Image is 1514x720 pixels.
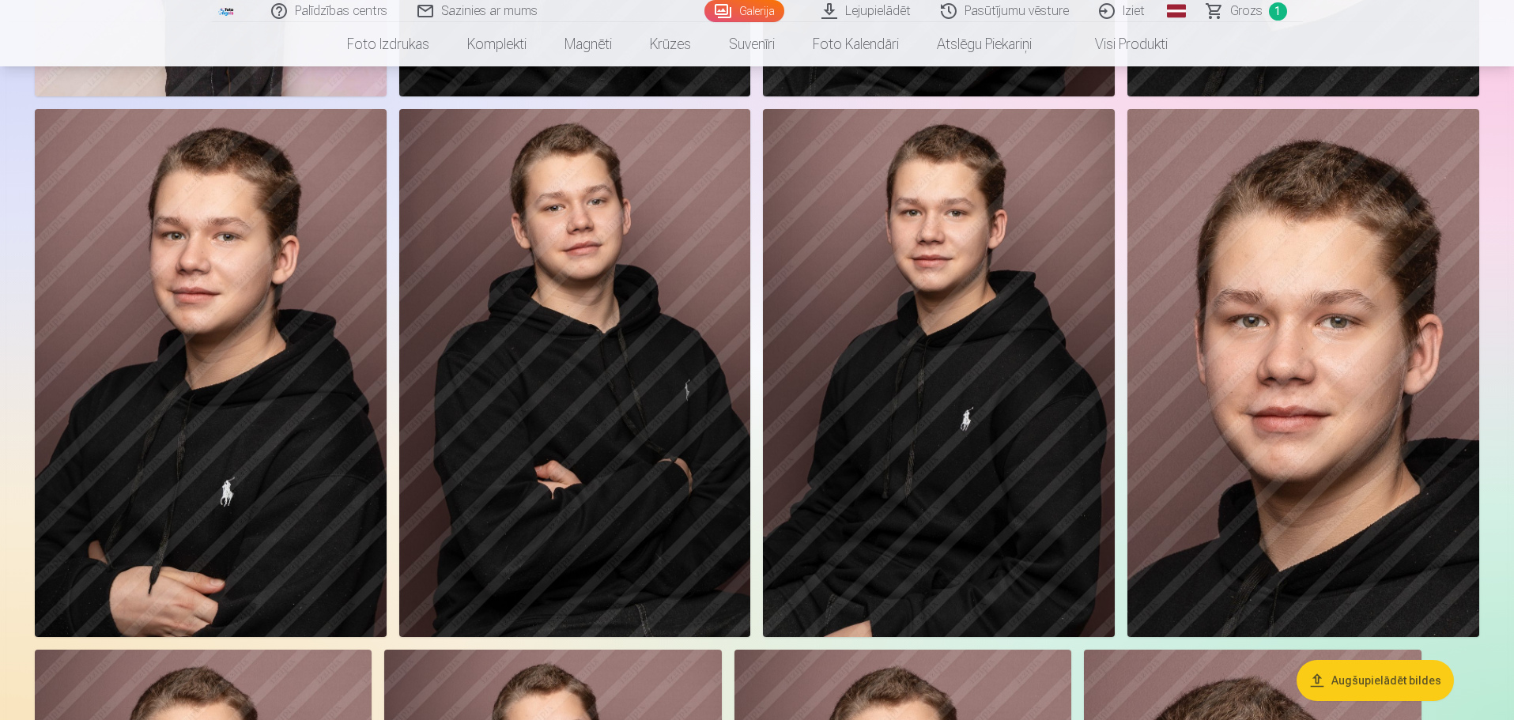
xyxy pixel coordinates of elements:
[546,22,631,66] a: Magnēti
[448,22,546,66] a: Komplekti
[631,22,710,66] a: Krūzes
[1297,660,1454,701] button: Augšupielādēt bildes
[794,22,918,66] a: Foto kalendāri
[218,6,236,16] img: /fa1
[710,22,794,66] a: Suvenīri
[1051,22,1187,66] a: Visi produkti
[1230,2,1263,21] span: Grozs
[918,22,1051,66] a: Atslēgu piekariņi
[1269,2,1287,21] span: 1
[328,22,448,66] a: Foto izdrukas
